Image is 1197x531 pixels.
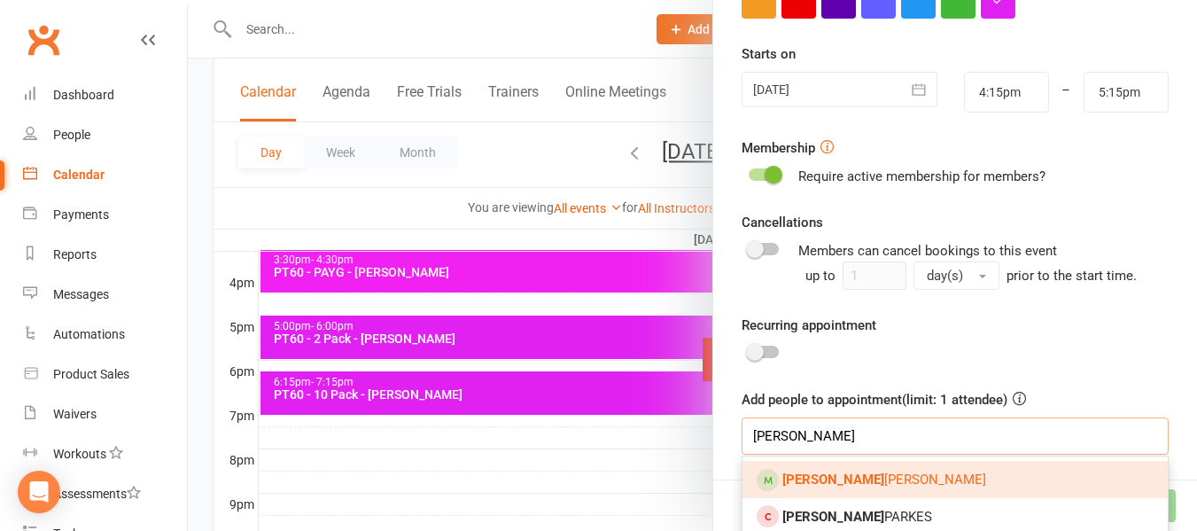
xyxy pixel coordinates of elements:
div: – [1048,72,1085,113]
a: Workouts [23,434,187,474]
span: prior to the start time. [1007,268,1137,284]
a: Messages [23,275,187,315]
div: Reports [53,247,97,262]
button: day(s) [913,262,999,290]
span: (limit: 1 attendee) [902,392,1026,408]
a: Reports [23,235,187,275]
label: Cancellations [742,212,823,233]
a: Payments [23,195,187,235]
a: Automations [23,315,187,355]
div: up to [805,262,999,290]
div: Product Sales [53,367,129,381]
div: Calendar [53,168,105,182]
a: Assessments [23,474,187,514]
div: Members can cancel bookings to this event [798,240,1169,290]
div: Open Intercom Messenger [18,471,60,513]
div: People [53,128,90,142]
a: Calendar [23,155,187,195]
div: Automations [53,327,125,341]
div: Waivers [53,407,97,421]
label: Recurring appointment [742,315,876,336]
span: [PERSON_NAME] [782,472,986,488]
strong: [PERSON_NAME] [782,472,884,488]
div: Assessments [53,487,141,501]
div: Messages [53,287,109,301]
div: Payments [53,207,109,222]
span: PARKES [782,509,932,525]
a: People [23,115,187,155]
label: Add people to appointment [742,389,1026,410]
label: Starts on [742,43,796,65]
a: Waivers [23,394,187,434]
div: Workouts [53,447,106,461]
input: Search and members and prospects [742,418,1169,455]
strong: [PERSON_NAME] [782,509,884,525]
div: Dashboard [53,88,114,102]
span: day(s) [927,268,963,284]
label: Membership [742,137,815,159]
div: Require active membership for members? [798,166,1045,187]
a: Product Sales [23,355,187,394]
a: Dashboard [23,75,187,115]
a: Clubworx [21,18,66,62]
